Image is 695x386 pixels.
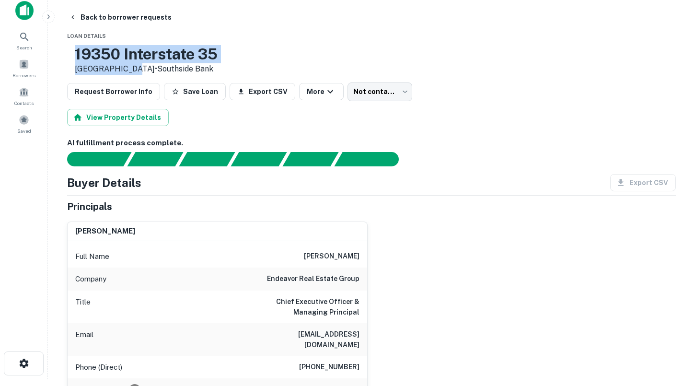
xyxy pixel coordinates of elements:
h6: Chief Executive Officer & Managing Principal [244,296,359,317]
span: Contacts [14,99,34,107]
p: [GEOGRAPHIC_DATA] • [75,63,218,75]
a: Southside Bank [157,64,213,73]
h4: Buyer Details [67,174,141,191]
button: View Property Details [67,109,169,126]
h6: [EMAIL_ADDRESS][DOMAIN_NAME] [244,329,359,350]
h3: 19350 Interstate 35 [75,45,218,63]
span: Search [16,44,32,51]
iframe: Chat Widget [647,309,695,355]
div: Not contacted [347,82,412,101]
span: Loan Details [67,33,106,39]
div: Principals found, AI now looking for contact information... [231,152,287,166]
span: Borrowers [12,71,35,79]
h6: [PERSON_NAME] [304,251,359,262]
a: Contacts [3,83,45,109]
h6: [PHONE_NUMBER] [299,362,359,373]
p: Email [75,329,93,350]
p: Title [75,296,91,317]
button: Back to borrower requests [65,9,175,26]
a: Saved [3,111,45,137]
h6: endeavor real estate group [267,273,359,285]
span: Saved [17,127,31,135]
img: capitalize-icon.png [15,1,34,20]
h6: [PERSON_NAME] [75,226,135,237]
button: Export CSV [230,83,295,100]
a: Search [3,27,45,53]
div: Sending borrower request to AI... [56,152,127,166]
div: Documents found, AI parsing details... [179,152,235,166]
p: Full Name [75,251,109,262]
button: Request Borrower Info [67,83,160,100]
p: Company [75,273,106,285]
button: Save Loan [164,83,226,100]
button: More [299,83,344,100]
a: Borrowers [3,55,45,81]
div: Your request is received and processing... [127,152,183,166]
h5: Principals [67,199,112,214]
p: Phone (Direct) [75,362,122,373]
div: AI fulfillment process complete. [335,152,410,166]
h6: AI fulfillment process complete. [67,138,676,149]
div: Principals found, still searching for contact information. This may take time... [282,152,338,166]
